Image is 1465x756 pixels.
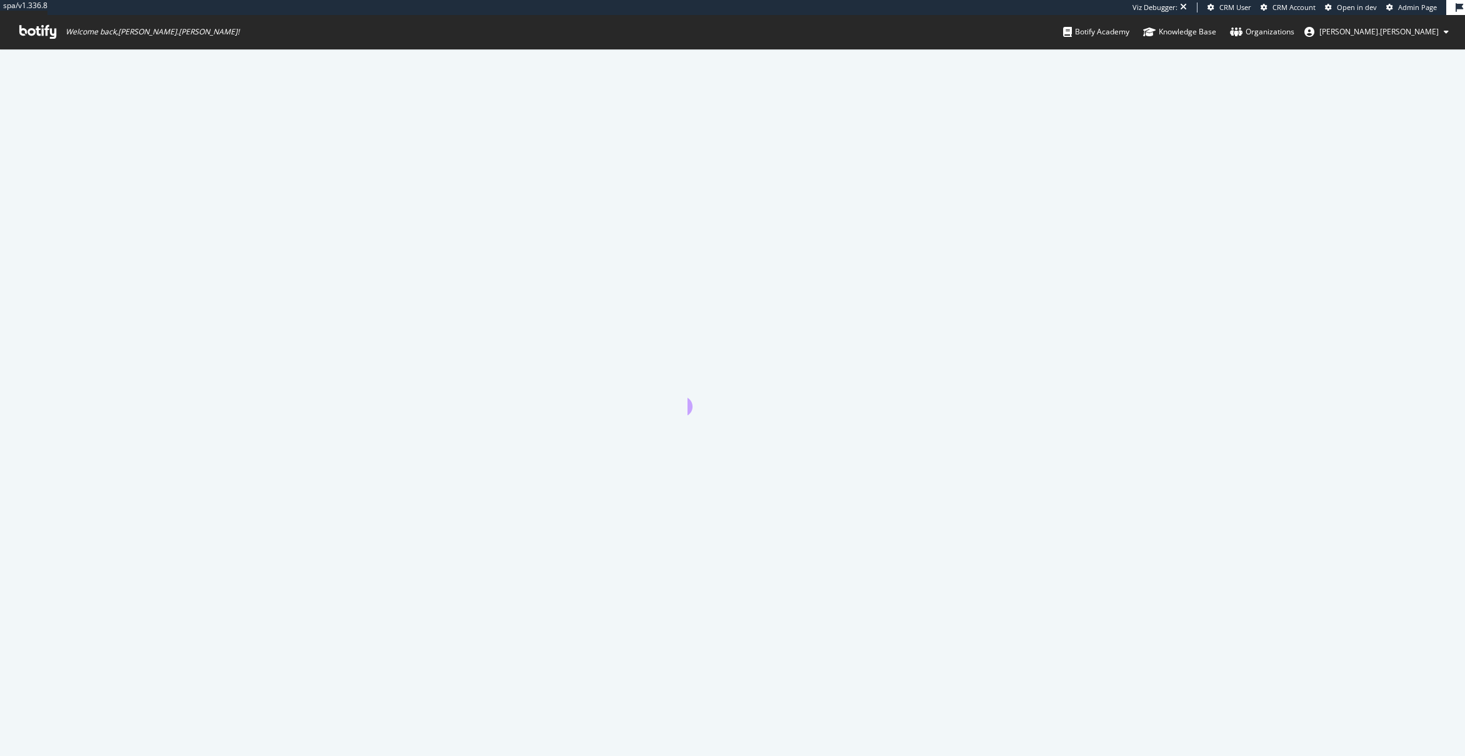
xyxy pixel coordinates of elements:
div: Viz Debugger: [1132,3,1177,13]
span: CRM Account [1272,3,1316,12]
a: Knowledge Base [1143,15,1216,49]
a: Open in dev [1325,3,1377,13]
a: CRM Account [1261,3,1316,13]
span: Open in dev [1337,3,1377,12]
div: Organizations [1230,26,1294,38]
span: felicia.crawford [1319,26,1439,37]
span: CRM User [1219,3,1251,12]
div: Knowledge Base [1143,26,1216,38]
span: Welcome back, [PERSON_NAME].[PERSON_NAME] ! [66,27,239,37]
a: CRM User [1207,3,1251,13]
div: animation [687,370,777,415]
span: Admin Page [1398,3,1437,12]
a: Admin Page [1386,3,1437,13]
div: Botify Academy [1063,26,1129,38]
a: Botify Academy [1063,15,1129,49]
a: Organizations [1230,15,1294,49]
button: [PERSON_NAME].[PERSON_NAME] [1294,22,1459,42]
